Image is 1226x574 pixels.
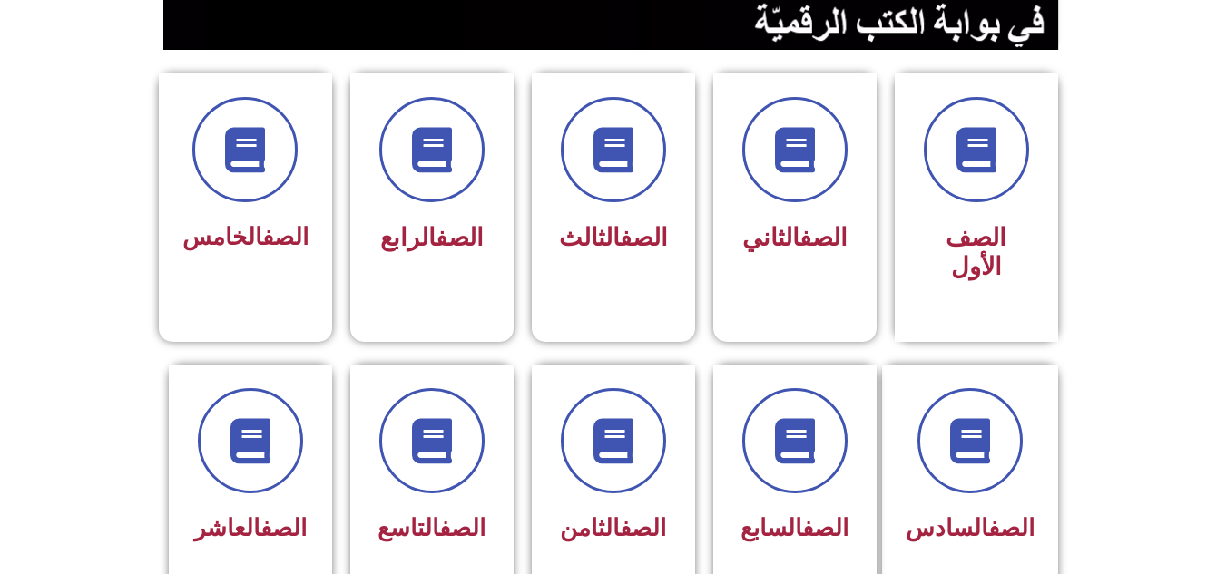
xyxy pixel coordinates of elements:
span: الثاني [742,223,848,252]
span: السادس [906,514,1035,541]
a: الصف [260,514,307,541]
a: الصف [262,223,309,250]
span: السابع [741,514,848,541]
span: التاسع [378,514,485,541]
span: الرابع [380,223,484,252]
a: الصف [620,223,668,252]
span: العاشر [194,514,307,541]
a: الصف [799,223,848,252]
a: الصف [620,514,666,541]
a: الصف [802,514,848,541]
span: الثامن [560,514,666,541]
a: الصف [988,514,1035,541]
a: الصف [439,514,485,541]
a: الصف [436,223,484,252]
span: الخامس [182,223,309,250]
span: الثالث [559,223,668,252]
span: الصف الأول [946,223,1006,281]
